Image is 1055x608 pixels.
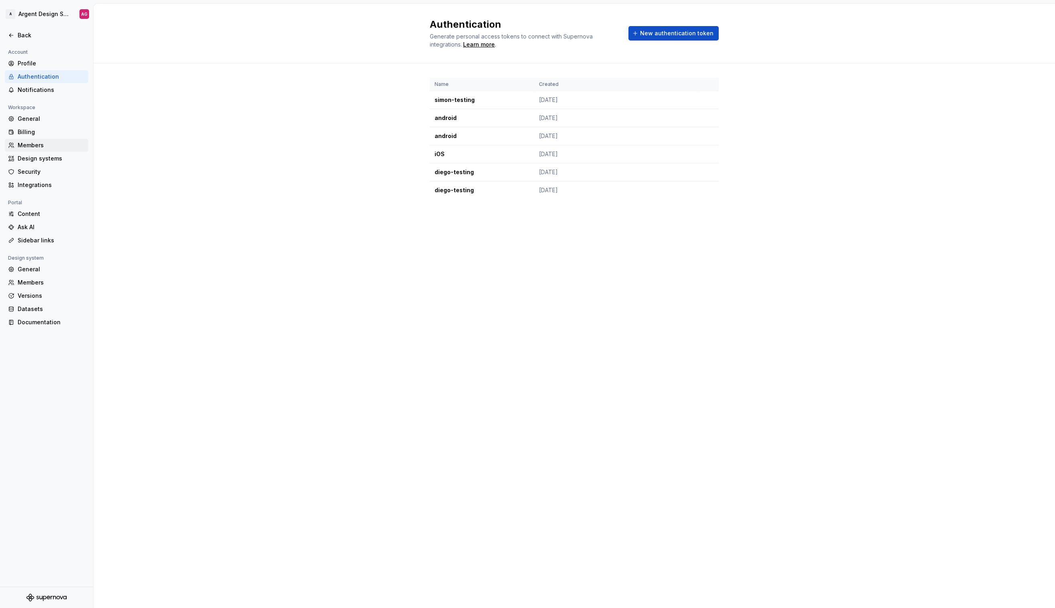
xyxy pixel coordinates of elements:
td: [DATE] [534,91,698,109]
div: Versions [18,292,85,300]
a: Members [5,139,88,152]
th: Created [534,78,698,91]
div: Members [18,279,85,287]
div: Content [18,210,85,218]
a: Billing [5,126,88,138]
td: simon-testing [430,91,534,109]
div: Design systems [18,155,85,163]
a: Back [5,29,88,42]
a: Members [5,276,88,289]
div: Argent Design System [18,10,70,18]
div: General [18,115,85,123]
a: Authentication [5,70,88,83]
a: Security [5,165,88,178]
td: android [430,109,534,127]
span: Generate personal access tokens to connect with Supernova integrations. [430,33,594,48]
div: Notifications [18,86,85,94]
a: General [5,112,88,125]
div: General [18,265,85,273]
a: Versions [5,289,88,302]
th: Name [430,78,534,91]
td: iOS [430,145,534,163]
div: Documentation [18,318,85,326]
button: New authentication token [628,26,719,41]
div: Design system [5,253,47,263]
div: Authentication [18,73,85,81]
div: Billing [18,128,85,136]
a: Learn more [463,41,495,49]
div: Integrations [18,181,85,189]
a: Notifications [5,83,88,96]
div: Security [18,168,85,176]
a: Sidebar links [5,234,88,247]
div: Workspace [5,103,39,112]
td: [DATE] [534,181,698,199]
a: Documentation [5,316,88,329]
div: Datasets [18,305,85,313]
button: AArgent Design SystemAG [2,5,91,23]
div: Profile [18,59,85,67]
td: [DATE] [534,127,698,145]
svg: Supernova Logo [26,594,67,602]
td: android [430,127,534,145]
a: Content [5,207,88,220]
span: . [462,42,496,48]
h2: Authentication [430,18,619,31]
a: Datasets [5,303,88,315]
td: [DATE] [534,145,698,163]
a: General [5,263,88,276]
td: diego-testing [430,163,534,181]
div: Ask AI [18,223,85,231]
a: Integrations [5,179,88,191]
div: Members [18,141,85,149]
div: Back [18,31,85,39]
a: Profile [5,57,88,70]
span: New authentication token [640,29,713,37]
div: AG [81,11,87,17]
div: A [6,9,15,19]
a: Ask AI [5,221,88,234]
div: Sidebar links [18,236,85,244]
td: [DATE] [534,163,698,181]
div: Portal [5,198,25,207]
a: Design systems [5,152,88,165]
div: Account [5,47,31,57]
td: [DATE] [534,109,698,127]
td: diego-testing [430,181,534,199]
